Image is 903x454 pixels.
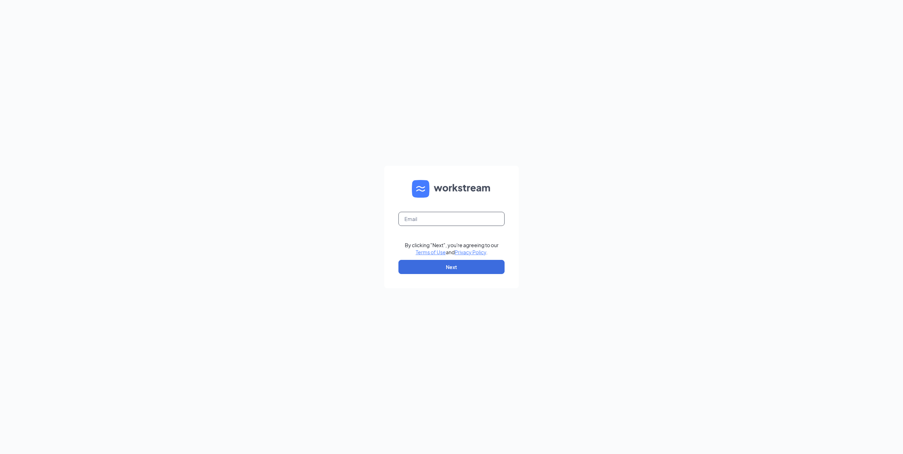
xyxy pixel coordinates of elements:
[405,241,499,256] div: By clicking "Next", you're agreeing to our and .
[455,249,486,255] a: Privacy Policy
[412,180,491,198] img: WS logo and Workstream text
[398,260,505,274] button: Next
[416,249,446,255] a: Terms of Use
[398,212,505,226] input: Email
